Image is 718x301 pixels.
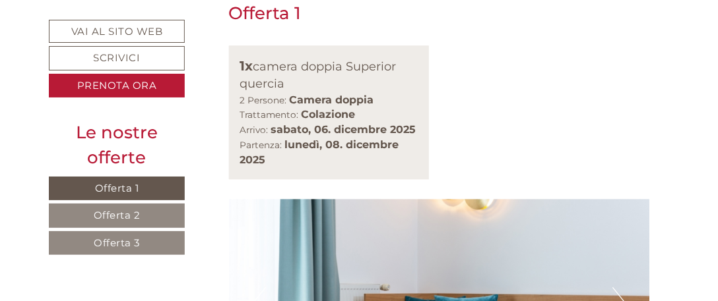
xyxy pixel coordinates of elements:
[20,38,221,49] div: [GEOGRAPHIC_DATA]
[49,121,185,169] div: Le nostre offerte
[49,20,185,43] a: Vai al sito web
[10,36,228,76] div: Buon giorno, come possiamo aiutarla?
[240,138,399,166] b: lunedì, 08. dicembre 2025
[229,1,302,26] div: Offerta 1
[240,95,287,105] small: 2 Persone:
[302,108,356,121] b: Colazione
[20,64,221,73] small: 13:45
[185,10,236,32] div: [DATE]
[95,182,139,194] span: Offerta 1
[240,109,299,120] small: Trattamento:
[49,74,185,98] a: Prenota ora
[94,236,140,249] span: Offerta 3
[94,209,141,221] span: Offerta 2
[240,124,269,135] small: Arrivo:
[240,140,282,150] small: Partenza:
[240,57,418,92] div: camera doppia Superior quercia
[290,94,374,106] b: Camera doppia
[240,58,253,74] b: 1x
[271,123,416,136] b: sabato, 06. dicembre 2025
[49,46,185,70] a: Scrivici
